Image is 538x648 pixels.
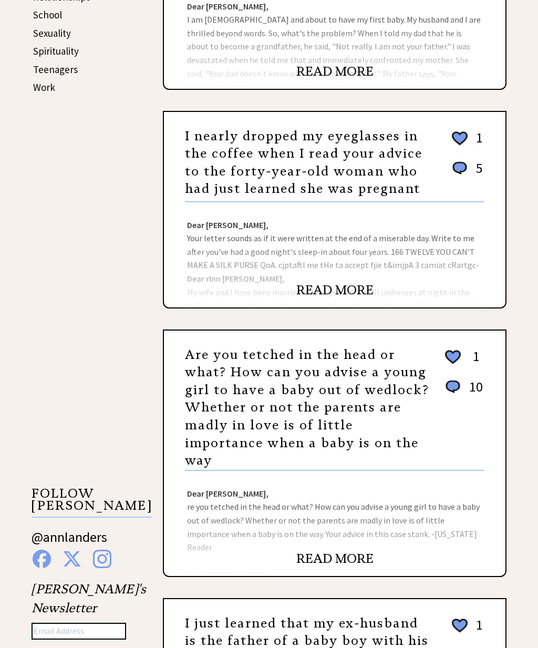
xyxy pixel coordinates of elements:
[32,123,137,438] iframe: Advertisement
[33,8,62,21] a: School
[296,551,374,567] a: READ MORE
[93,550,111,568] img: instagram%20blue.png
[450,129,469,148] img: heart_outline%202.png
[33,27,71,39] a: Sexuality
[443,348,462,366] img: heart_outline%202.png
[32,488,152,518] p: FOLLOW [PERSON_NAME]
[185,128,422,197] a: I nearly dropped my eyeglasses in the coffee when I read your advice to the forty-year-old woman ...
[296,64,374,79] a: READ MORE
[33,63,78,76] a: Teenagers
[471,159,483,187] td: 5
[187,488,268,499] strong: Dear [PERSON_NAME],
[296,282,374,298] a: READ MORE
[187,220,268,230] strong: Dear [PERSON_NAME],
[187,1,268,12] strong: Dear [PERSON_NAME],
[443,378,462,395] img: message_round%201.png
[471,616,483,645] td: 1
[187,273,285,284] strong: Dear rlnn [PERSON_NAME],
[464,378,483,406] td: 10
[187,273,482,445] j: My wife and I have been married twelve years. She still undresses at night in the clothes closet ...
[464,347,483,377] td: 1
[450,160,469,177] img: message_round%201.png
[164,202,505,307] div: Your letter sounds as if it were written at the end of a miserable day. Write to me after you've ...
[63,550,81,568] img: x%20blue.png
[33,81,55,94] a: Work
[164,471,505,576] div: re you tetched in the head or what? How can you advise a young girl to have a baby out of wedlock...
[32,623,126,640] input: Email Address
[33,45,79,57] a: Spirituality
[32,528,107,556] a: @annlanders
[450,616,469,635] img: heart_outline%202.png
[185,347,429,469] a: Are you tetched in the head or what? How can you advise a young girl to have a baby out of wedloc...
[33,550,51,568] img: facebook%20blue.png
[471,129,483,158] td: 1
